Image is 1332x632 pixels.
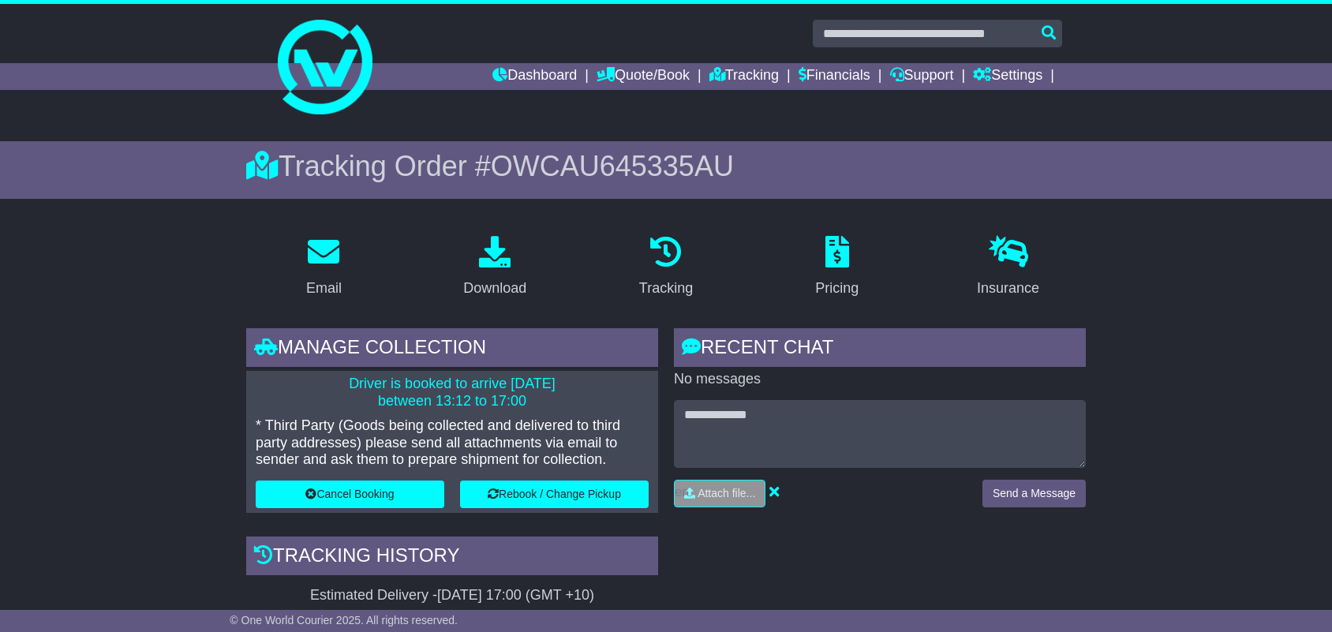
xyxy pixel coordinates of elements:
[805,230,869,305] a: Pricing
[256,376,649,409] p: Driver is booked to arrive [DATE] between 13:12 to 17:00
[674,371,1086,388] p: No messages
[453,230,537,305] a: Download
[246,537,658,579] div: Tracking history
[597,63,690,90] a: Quote/Book
[977,278,1039,299] div: Insurance
[437,587,594,604] div: [DATE] 17:00 (GMT +10)
[982,480,1086,507] button: Send a Message
[709,63,779,90] a: Tracking
[296,230,352,305] a: Email
[890,63,954,90] a: Support
[246,328,658,371] div: Manage collection
[967,230,1050,305] a: Insurance
[306,278,342,299] div: Email
[246,149,1086,183] div: Tracking Order #
[256,417,649,469] p: * Third Party (Goods being collected and delivered to third party addresses) please send all atta...
[799,63,870,90] a: Financials
[460,481,649,508] button: Rebook / Change Pickup
[639,278,693,299] div: Tracking
[815,278,859,299] div: Pricing
[230,614,458,626] span: © One World Courier 2025. All rights reserved.
[492,63,577,90] a: Dashboard
[674,328,1086,371] div: RECENT CHAT
[256,481,444,508] button: Cancel Booking
[629,230,703,305] a: Tracking
[463,278,526,299] div: Download
[246,587,658,604] div: Estimated Delivery -
[491,150,734,182] span: OWCAU645335AU
[973,63,1042,90] a: Settings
